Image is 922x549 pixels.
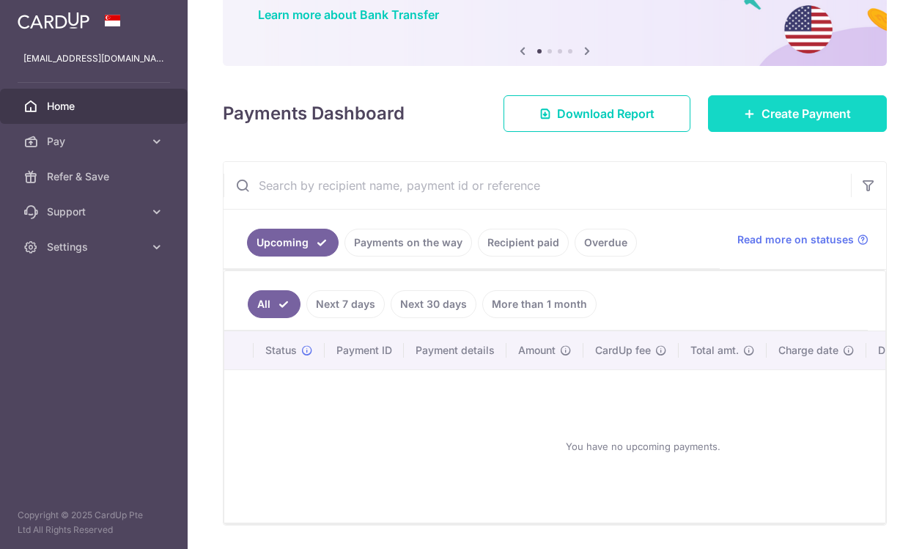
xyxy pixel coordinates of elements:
[761,105,851,122] span: Create Payment
[518,343,556,358] span: Amount
[265,343,297,358] span: Status
[258,7,439,22] a: Learn more about Bank Transfer
[325,331,404,369] th: Payment ID
[575,229,637,257] a: Overdue
[47,134,144,149] span: Pay
[737,232,868,247] a: Read more on statuses
[391,290,476,318] a: Next 30 days
[737,232,854,247] span: Read more on statuses
[223,100,405,127] h4: Payments Dashboard
[778,343,838,358] span: Charge date
[18,12,89,29] img: CardUp
[344,229,472,257] a: Payments on the way
[595,343,651,358] span: CardUp fee
[708,95,887,132] a: Create Payment
[47,99,144,114] span: Home
[504,95,690,132] a: Download Report
[224,162,851,209] input: Search by recipient name, payment id or reference
[478,229,569,257] a: Recipient paid
[878,343,922,358] span: Due date
[690,343,739,358] span: Total amt.
[247,229,339,257] a: Upcoming
[47,240,144,254] span: Settings
[404,331,506,369] th: Payment details
[23,51,164,66] p: [EMAIL_ADDRESS][DOMAIN_NAME]
[47,205,144,219] span: Support
[482,290,597,318] a: More than 1 month
[306,290,385,318] a: Next 7 days
[248,290,300,318] a: All
[47,169,144,184] span: Refer & Save
[557,105,654,122] span: Download Report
